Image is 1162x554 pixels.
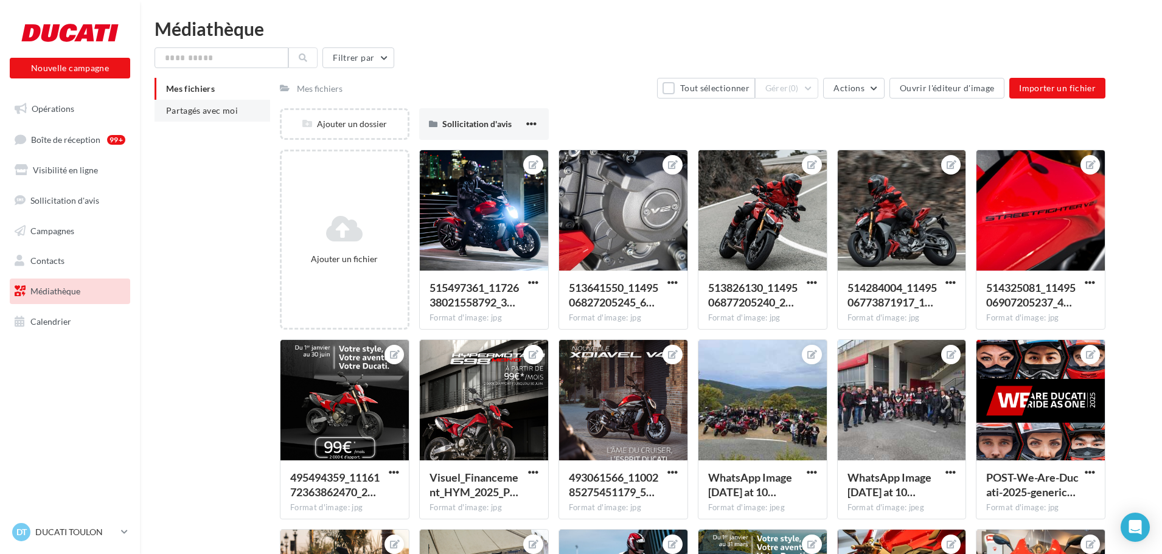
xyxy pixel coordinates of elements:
div: Format d'image: jpg [847,313,956,324]
span: 495494359_1116172363862470_2888701122791630679_n [290,471,380,499]
span: 514284004_1149506773871917_1063898634193735393_n [847,281,937,309]
div: Ajouter un dossier [282,118,408,130]
a: DT DUCATI TOULON [10,521,130,544]
div: Format d'image: jpg [986,502,1095,513]
span: POST-We-Are-Ducati-2025-generic-square [986,471,1079,499]
div: Format d'image: jpg [290,502,399,513]
a: Calendrier [7,309,133,334]
span: WhatsApp Image 2025-05-03 at 10.55.30 [847,471,931,499]
a: Sollicitation d'avis [7,188,133,213]
span: Actions [833,83,864,93]
button: Importer un fichier [1009,78,1105,99]
div: 99+ [107,135,125,145]
span: Importer un fichier [1019,83,1096,93]
span: 513826130_1149506877205240_2533067037167332359_n [708,281,798,309]
span: Mes fichiers [166,83,215,94]
div: Open Intercom Messenger [1121,513,1150,542]
button: Gérer(0) [755,78,819,99]
button: Nouvelle campagne [10,58,130,78]
div: Format d'image: jpeg [708,502,817,513]
div: Format d'image: jpg [569,313,678,324]
a: Boîte de réception99+ [7,126,133,153]
div: Format d'image: jpeg [847,502,956,513]
span: Visibilité en ligne [33,165,98,175]
div: Mes fichiers [297,83,343,95]
a: Médiathèque [7,279,133,304]
span: 515497361_1172638021558792_391233717574405718_n [430,281,519,309]
a: Campagnes [7,218,133,244]
span: Boîte de réception [31,134,100,144]
span: Campagnes [30,225,74,235]
span: Opérations [32,103,74,114]
span: Partagés avec moi [166,105,238,116]
div: Médiathèque [155,19,1147,38]
button: Filtrer par [322,47,394,68]
div: Format d'image: jpg [986,313,1095,324]
span: 513641550_1149506827205245_6172363074746674840_n [569,281,658,309]
span: WhatsApp Image 2025-05-03 at 10.55.30 (1) [708,471,792,499]
span: Visuel_Financement_HYM_2025_Post_V2 [430,471,518,499]
a: Visibilité en ligne [7,158,133,183]
div: Ajouter un fichier [287,253,403,265]
button: Tout sélectionner [657,78,754,99]
button: Actions [823,78,884,99]
span: Calendrier [30,316,71,327]
span: 493061566_1100285275451179_5285806506516988583_n [569,471,658,499]
span: Sollicitation d'avis [442,119,512,129]
span: Sollicitation d'avis [30,195,99,206]
div: Format d'image: jpg [430,502,538,513]
span: 514325081_1149506907205237_4097090353054605855_n [986,281,1076,309]
div: Format d'image: jpg [430,313,538,324]
a: Contacts [7,248,133,274]
span: Médiathèque [30,286,80,296]
span: (0) [788,83,799,93]
div: Format d'image: jpg [708,313,817,324]
p: DUCATI TOULON [35,526,116,538]
button: Ouvrir l'éditeur d'image [889,78,1004,99]
a: Opérations [7,96,133,122]
span: DT [16,526,27,538]
span: Contacts [30,255,64,266]
div: Format d'image: jpg [569,502,678,513]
